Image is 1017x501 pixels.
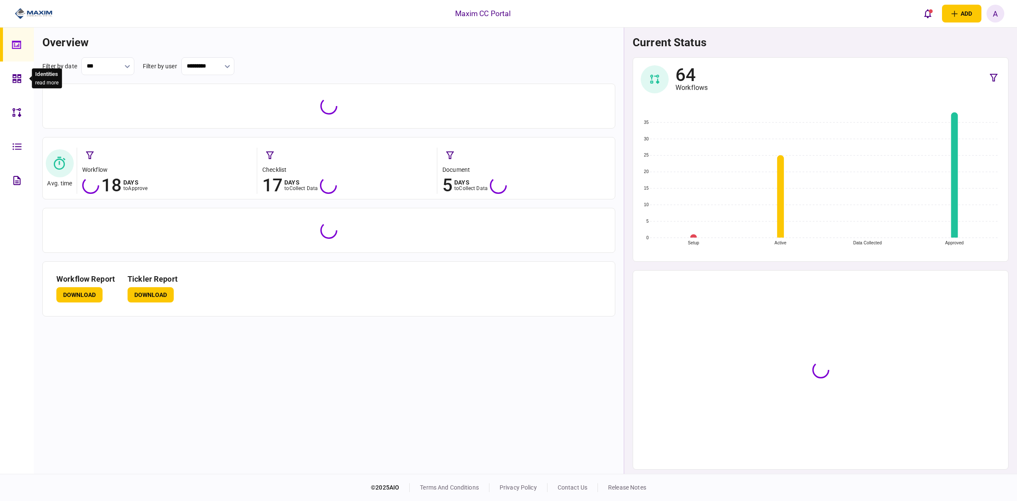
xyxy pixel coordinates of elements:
div: to [123,185,147,191]
div: 5 [442,177,453,194]
div: workflow [82,165,253,174]
button: A [986,5,1004,22]
text: 5 [646,219,649,224]
text: 15 [644,186,649,190]
div: document [442,165,613,174]
div: Identities [35,70,58,78]
div: © 2025 AIO [371,483,410,492]
div: to [454,185,488,191]
a: release notes [608,484,646,491]
text: 30 [644,137,649,141]
span: approve [128,185,147,191]
div: days [284,179,318,185]
a: contact us [558,484,587,491]
h1: current status [633,36,1009,49]
div: Workflows [675,84,708,92]
a: terms and conditions [420,484,479,491]
button: open notifications list [919,5,937,22]
text: 0 [646,235,649,240]
div: days [454,179,488,185]
h3: workflow report [56,275,115,283]
text: 25 [644,153,649,157]
button: Download [128,287,174,302]
div: filter by date [42,62,77,71]
text: Active [775,241,786,245]
div: Avg. time [47,180,72,187]
div: to [284,185,318,191]
text: 35 [644,120,649,125]
div: days [123,179,147,185]
div: 18 [101,177,122,194]
img: client company logo [15,7,53,20]
text: Data Collected [853,241,881,245]
div: 17 [262,177,283,194]
text: 20 [644,169,649,174]
button: read more [35,80,58,86]
span: collect data [289,185,318,191]
span: collect data [459,185,488,191]
div: filter by user [143,62,177,71]
button: Download [56,287,103,302]
h3: Tickler Report [128,275,178,283]
button: open adding identity options [942,5,981,22]
text: Setup [688,241,699,245]
text: Approved [945,241,964,245]
text: 10 [644,202,649,207]
div: checklist [262,165,433,174]
a: privacy policy [500,484,537,491]
h1: overview [42,36,615,49]
div: 64 [675,67,708,84]
div: Maxim CC Portal [455,8,511,19]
